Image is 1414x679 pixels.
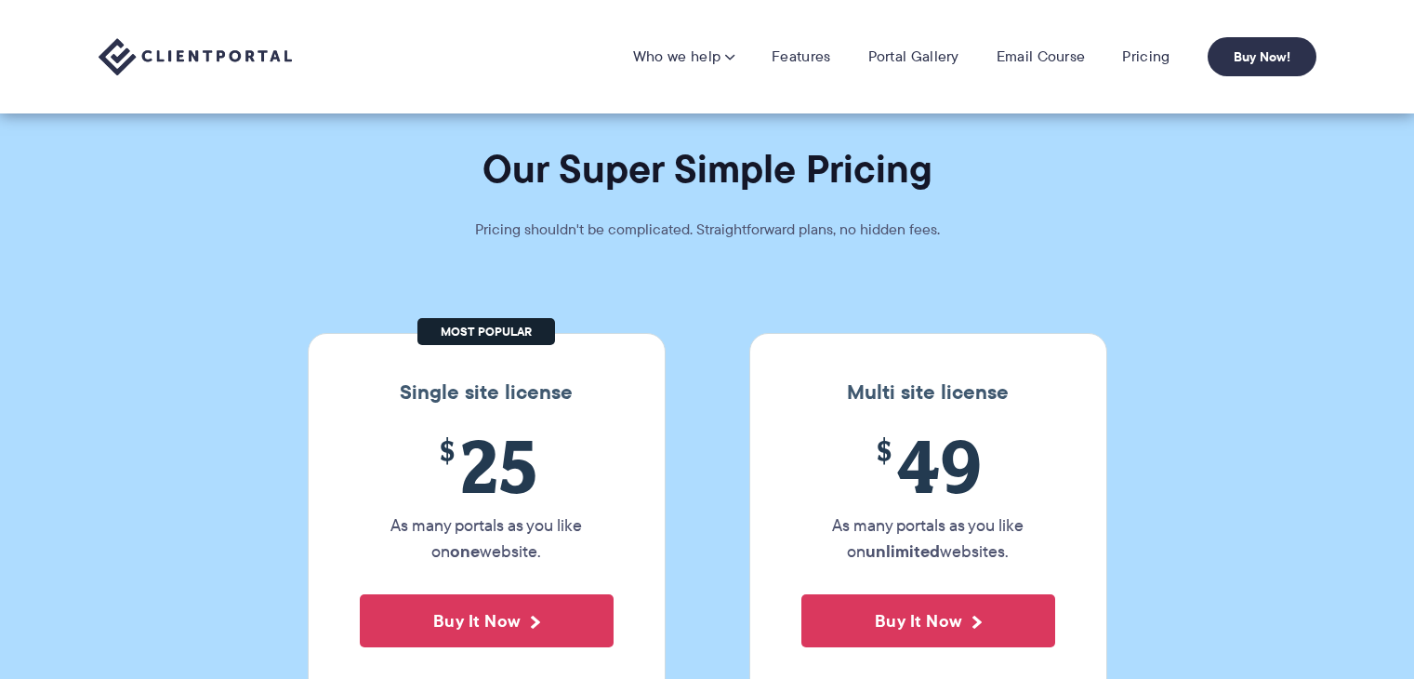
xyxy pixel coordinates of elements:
[772,47,830,66] a: Features
[1208,37,1316,76] a: Buy Now!
[769,380,1088,405] h3: Multi site license
[997,47,1086,66] a: Email Course
[633,47,734,66] a: Who we help
[801,594,1055,647] button: Buy It Now
[801,423,1055,508] span: 49
[866,539,940,564] strong: unlimited
[360,594,614,647] button: Buy It Now
[450,539,480,564] strong: one
[1122,47,1170,66] a: Pricing
[801,513,1055,565] p: As many portals as you like on websites.
[327,380,646,405] h3: Single site license
[868,47,959,66] a: Portal Gallery
[360,423,614,508] span: 25
[360,513,614,565] p: As many portals as you like on website.
[429,217,986,243] p: Pricing shouldn't be complicated. Straightforward plans, no hidden fees.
